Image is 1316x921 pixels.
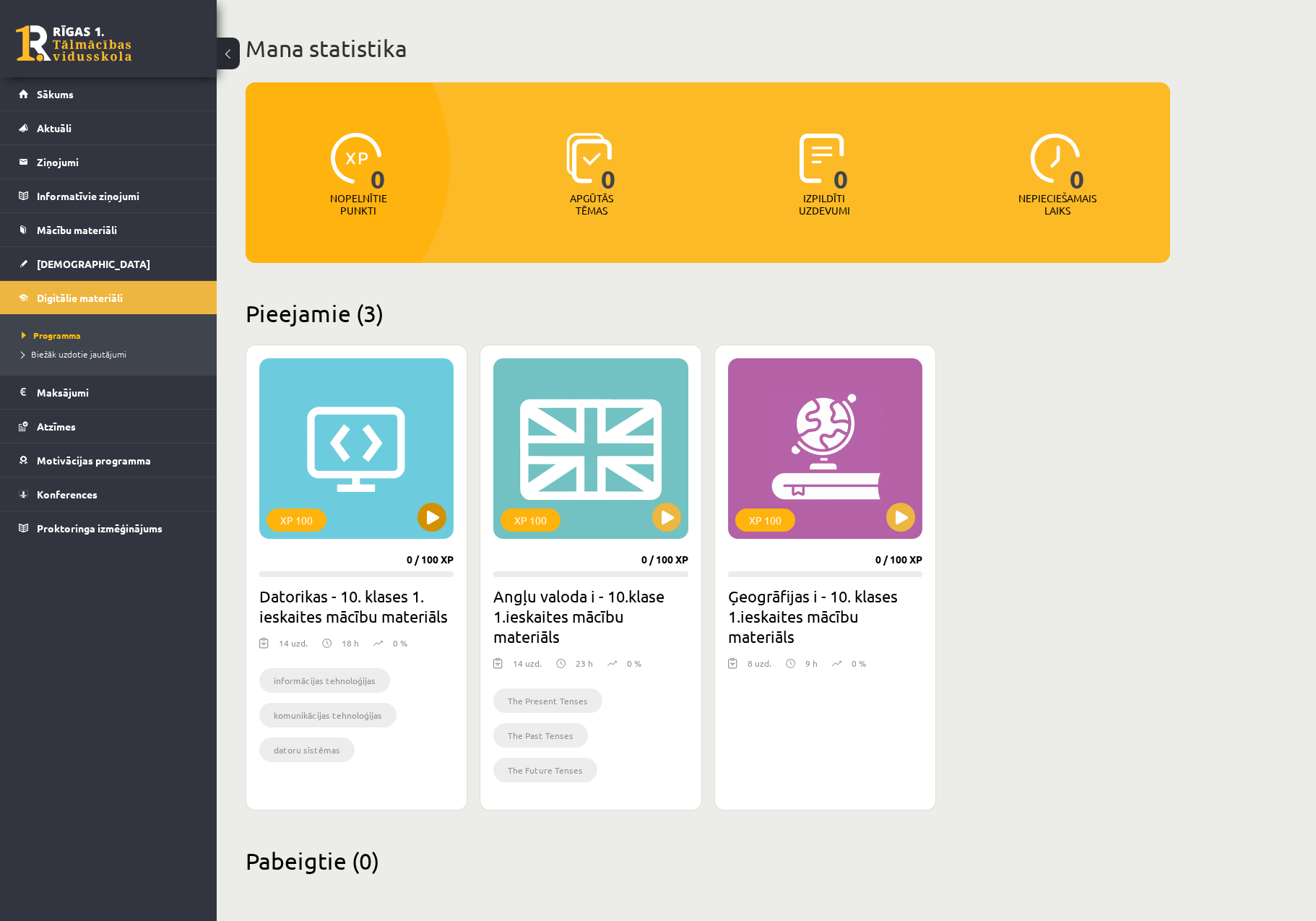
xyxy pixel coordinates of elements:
h1: Mana statistika [246,34,1170,63]
a: Ziņojumi [19,145,199,178]
a: Mācību materiāli [19,213,199,246]
span: Sākums [37,87,74,100]
a: Sākums [19,77,199,111]
span: Digitālie materiāli [37,291,123,304]
div: 14 uzd. [513,657,542,678]
a: [DEMOGRAPHIC_DATA] [19,247,199,280]
p: Nopelnītie punkti [330,192,387,217]
span: 0 [834,133,849,192]
legend: Ziņojumi [37,145,199,178]
span: Konferences [37,488,98,501]
a: Digitālie materiāli [19,281,199,314]
p: 23 h [576,657,593,670]
p: 0 % [852,657,866,670]
div: XP 100 [501,509,560,532]
p: 0 % [393,636,407,649]
h2: Pabeigtie (0) [246,847,1170,875]
span: 0 [601,133,616,192]
span: Aktuāli [37,121,72,134]
legend: Maksājumi [37,376,199,409]
span: Biežāk uzdotie jautājumi [22,348,126,360]
a: Konferences [19,477,199,511]
span: Mācību materiāli [37,223,117,236]
img: icon-completed-tasks-ad58ae20a441b2904462921112bc710f1caf180af7a3daa7317a5a94f2d26646.svg [800,133,844,183]
a: Atzīmes [19,410,199,443]
p: 18 h [342,636,359,649]
div: XP 100 [267,509,326,532]
p: Izpildīti uzdevumi [796,192,852,217]
div: XP 100 [735,509,795,532]
span: Atzīmes [37,420,76,433]
div: 8 uzd. [748,657,771,678]
h2: Datorikas - 10. klases 1. ieskaites mācību materiāls [259,586,454,626]
h2: Pieejamie (3) [246,299,1170,327]
img: icon-xp-0682a9bc20223a9ccc6f5883a126b849a74cddfe5390d2b41b4391c66f2066e7.svg [331,133,381,183]
p: Nepieciešamais laiks [1018,192,1096,217]
span: Programma [22,329,81,341]
li: The Future Tenses [493,758,597,782]
li: The Past Tenses [493,723,588,748]
h2: Angļu valoda i - 10.klase 1.ieskaites mācību materiāls [493,586,688,647]
a: Aktuāli [19,111,199,144]
a: Maksājumi [19,376,199,409]
li: datoru sistēmas [259,738,355,762]
li: informācijas tehnoloģijas [259,668,390,693]
span: Motivācijas programma [37,454,151,467]
a: Rīgas 1. Tālmācības vidusskola [16,25,131,61]
img: icon-learned-topics-4a711ccc23c960034f471b6e78daf4a3bad4a20eaf4de84257b87e66633f6470.svg [566,133,612,183]
li: komunikācijas tehnoloģijas [259,703,397,727]
a: Motivācijas programma [19,444,199,477]
span: 0 [1070,133,1085,192]
a: Biežāk uzdotie jautājumi [22,347,202,360]
span: [DEMOGRAPHIC_DATA] [37,257,150,270]
li: The Present Tenses [493,688,602,713]
a: Informatīvie ziņojumi [19,179,199,212]
div: 14 uzd. [279,636,308,658]
img: icon-clock-7be60019b62300814b6bd22b8e044499b485619524d84068768e800edab66f18.svg [1030,133,1081,183]
a: Programma [22,329,202,342]
p: 9 h [805,657,818,670]
h2: Ģeogrāfijas i - 10. klases 1.ieskaites mācību materiāls [728,586,922,647]
span: 0 [371,133,386,192]
legend: Informatīvie ziņojumi [37,179,199,212]
a: Proktoringa izmēģinājums [19,511,199,545]
p: 0 % [627,657,641,670]
span: Proktoringa izmēģinājums [37,522,163,535]
p: Apgūtās tēmas [563,192,620,217]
